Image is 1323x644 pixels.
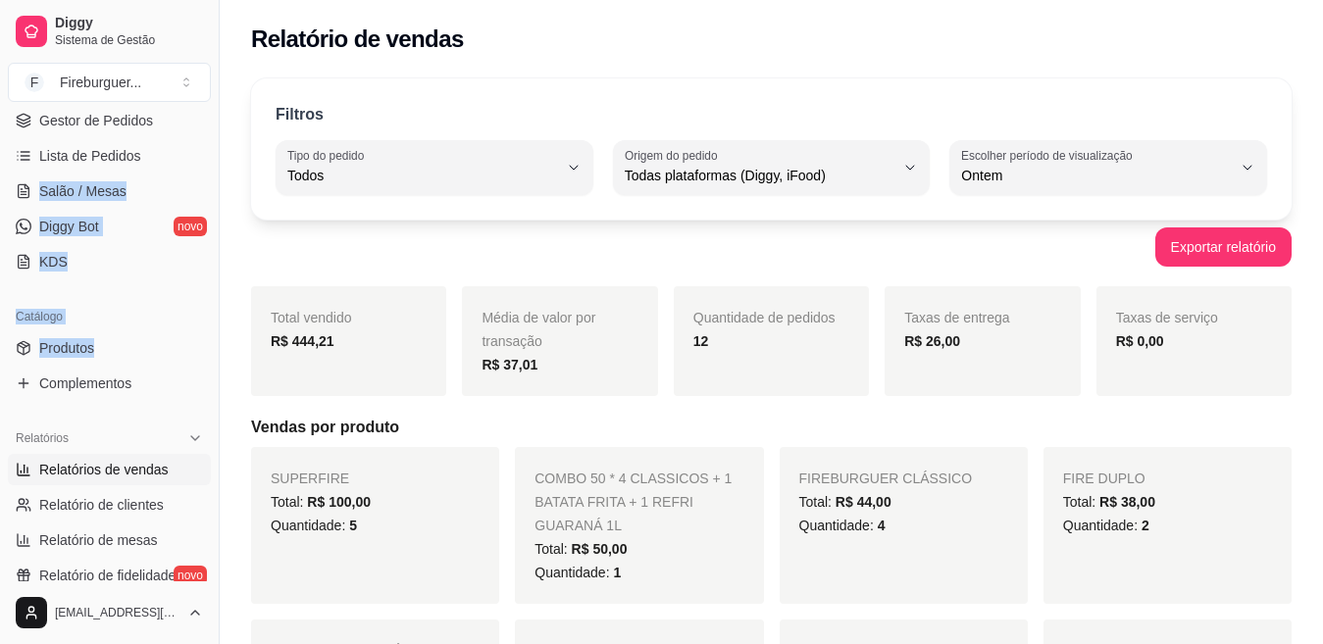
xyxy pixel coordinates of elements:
[625,147,724,164] label: Origem do pedido
[799,494,891,510] span: Total:
[60,73,141,92] div: Fireburguer ...
[613,140,931,195] button: Origem do pedidoTodas plataformas (Diggy, iFood)
[693,333,709,349] strong: 12
[287,147,371,164] label: Tipo do pedido
[271,333,334,349] strong: R$ 444,21
[39,338,94,358] span: Produtos
[878,518,886,533] span: 4
[271,518,357,533] span: Quantidade:
[904,310,1009,325] span: Taxas de entrega
[8,105,211,136] a: Gestor de Pedidos
[1155,227,1292,267] button: Exportar relatório
[1116,333,1164,349] strong: R$ 0,00
[8,560,211,591] a: Relatório de fidelidadenovo
[39,181,127,201] span: Salão / Mesas
[572,541,628,557] span: R$ 50,00
[8,524,211,556] a: Relatório de mesas
[8,8,211,55] a: DiggySistema de Gestão
[8,489,211,520] a: Relatório de clientes
[1142,518,1149,533] span: 2
[8,246,211,277] a: KDS
[8,454,211,485] a: Relatórios de vendas
[8,589,211,636] button: [EMAIL_ADDRESS][DOMAIN_NAME]
[276,140,593,195] button: Tipo do pedidoTodos
[276,103,324,126] p: Filtros
[613,565,621,580] span: 1
[39,217,99,236] span: Diggy Bot
[349,518,357,533] span: 5
[39,460,169,479] span: Relatórios de vendas
[39,252,68,272] span: KDS
[8,301,211,332] div: Catálogo
[534,541,627,557] span: Total:
[39,566,176,585] span: Relatório de fidelidade
[39,146,141,166] span: Lista de Pedidos
[271,310,352,325] span: Total vendido
[625,166,895,185] span: Todas plataformas (Diggy, iFood)
[307,494,371,510] span: R$ 100,00
[961,147,1139,164] label: Escolher período de visualização
[39,495,164,515] span: Relatório de clientes
[1063,518,1149,533] span: Quantidade:
[904,333,960,349] strong: R$ 26,00
[271,471,349,486] span: SUPERFIRE
[8,175,211,207] a: Salão / Mesas
[836,494,891,510] span: R$ 44,00
[1116,310,1218,325] span: Taxas de serviço
[1099,494,1155,510] span: R$ 38,00
[251,24,464,55] h2: Relatório de vendas
[534,565,621,580] span: Quantidade:
[1063,494,1155,510] span: Total:
[271,494,371,510] span: Total:
[8,211,211,242] a: Diggy Botnovo
[8,140,211,172] a: Lista de Pedidos
[8,63,211,102] button: Select a team
[25,73,44,92] span: F
[39,111,153,130] span: Gestor de Pedidos
[693,310,836,325] span: Quantidade de pedidos
[8,332,211,364] a: Produtos
[799,518,886,533] span: Quantidade:
[534,471,732,533] span: COMBO 50 * 4 CLASSICOS + 1 BATATA FRITA + 1 REFRI GUARANÁ 1L
[16,430,69,446] span: Relatórios
[949,140,1267,195] button: Escolher período de visualizaçãoOntem
[287,166,558,185] span: Todos
[961,166,1232,185] span: Ontem
[482,357,537,372] strong: R$ 37,01
[251,416,1292,439] h5: Vendas por produto
[1063,471,1145,486] span: FIRE DUPLO
[39,373,131,393] span: Complementos
[55,605,179,620] span: [EMAIL_ADDRESS][DOMAIN_NAME]
[39,530,158,550] span: Relatório de mesas
[799,471,973,486] span: FIREBURGUER CLÁSSICO
[8,368,211,399] a: Complementos
[55,15,203,32] span: Diggy
[55,32,203,48] span: Sistema de Gestão
[482,310,595,349] span: Média de valor por transação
